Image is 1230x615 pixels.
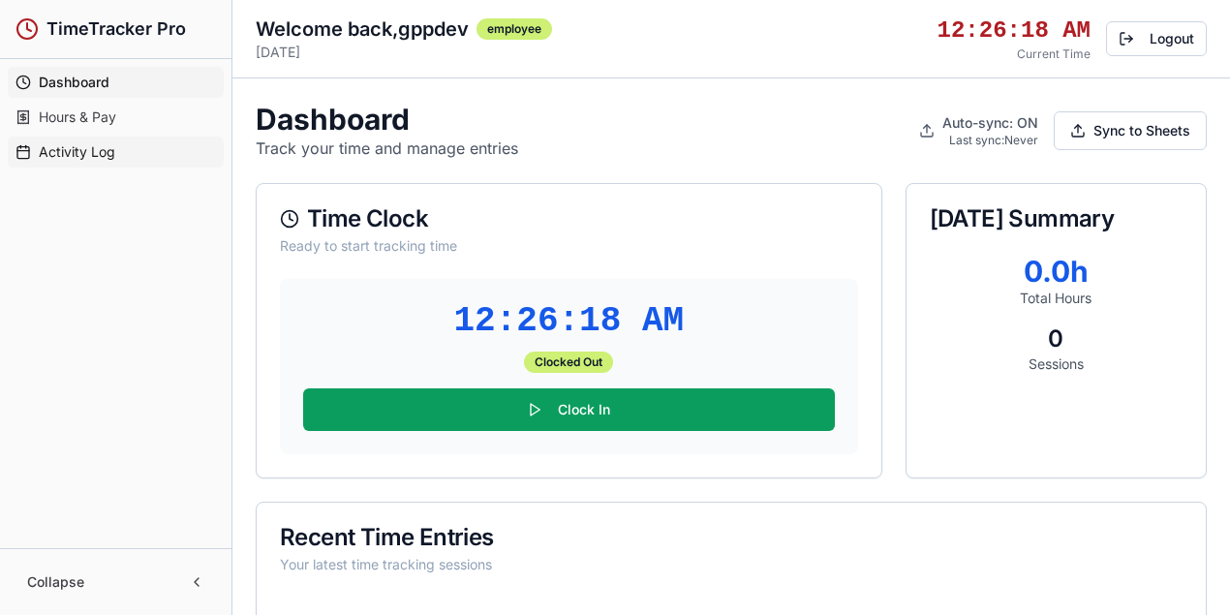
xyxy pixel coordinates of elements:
a: Hours & Pay [8,102,224,133]
div: Clocked Out [524,352,613,373]
button: Logout [1106,21,1207,56]
div: Your latest time tracking sessions [280,555,1183,574]
p: Track your time and manage entries [256,137,518,160]
span: Activity Log [39,142,115,162]
span: Dashboard [39,73,109,92]
h1: Dashboard [256,102,518,137]
a: Dashboard [8,67,224,98]
a: Activity Log [8,137,224,168]
span: Collapse [27,572,84,592]
p: Sessions [930,354,1183,374]
div: 0.0 h [930,254,1183,289]
div: Ready to start tracking time [280,236,858,256]
button: Sync to Sheets [1054,111,1207,150]
button: Collapse [15,565,216,600]
h1: TimeTracker Pro [46,15,186,43]
h2: Welcome back, gppdev [256,15,469,43]
span: Hours & Pay [39,108,116,127]
p: Current Time [938,46,1091,62]
div: 12:26:18 AM [938,15,1091,46]
div: Auto-sync: ON [942,113,1038,133]
div: Last sync: Never [942,133,1038,148]
div: 12:26:18 AM [303,302,835,341]
div: Time Clock [280,207,858,231]
button: Clock In [303,388,835,431]
div: employee [477,18,552,40]
p: [DATE] [256,43,552,62]
div: [DATE] Summary [930,207,1183,231]
div: 0 [930,323,1183,354]
p: Total Hours [930,289,1183,308]
div: Recent Time Entries [280,526,1183,549]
